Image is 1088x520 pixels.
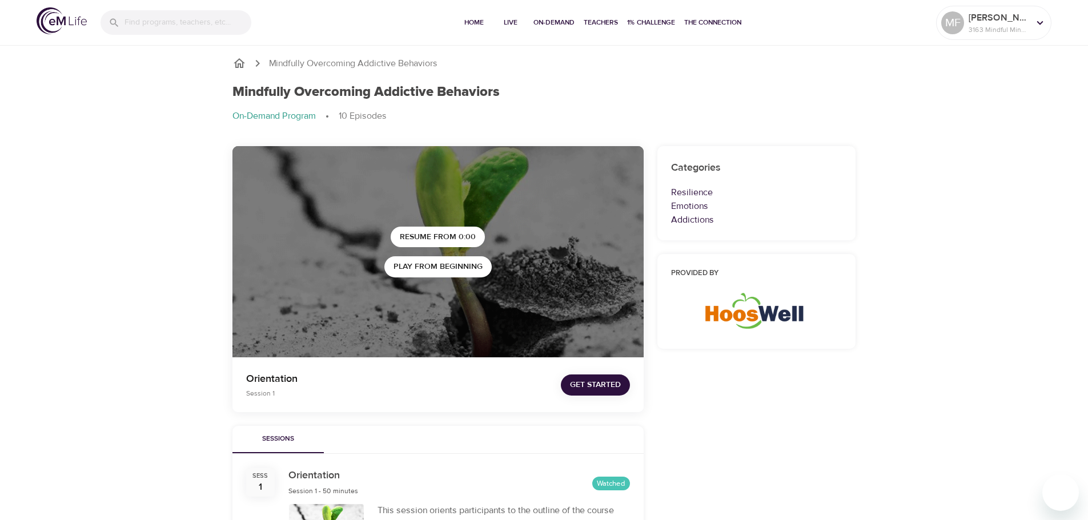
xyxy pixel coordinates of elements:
[246,371,531,386] p: Orientation
[125,10,251,35] input: Find programs, teachers, etc...
[671,268,842,280] h6: Provided by
[339,110,387,123] p: 10 Episodes
[269,57,437,70] p: Mindfully Overcoming Addictive Behaviors
[969,25,1029,35] p: 3163 Mindful Minutes
[239,433,317,445] span: Sessions
[941,11,964,34] div: MF
[246,388,531,398] p: Session 1
[460,17,488,29] span: Home
[533,17,575,29] span: On-Demand
[671,199,842,213] p: Emotions
[671,186,842,199] p: Resilience
[37,7,87,34] img: logo
[561,374,630,396] button: Get Started
[391,227,485,248] button: Resume from 0:00
[252,471,268,481] div: Sess
[570,378,621,392] span: Get Started
[288,486,358,495] span: Session 1 - 50 minutes
[394,260,483,274] span: Play from beginning
[384,256,492,277] button: Play from beginning
[584,17,618,29] span: Teachers
[232,84,500,100] h1: Mindfully Overcoming Addictive Behaviors
[232,57,856,70] nav: breadcrumb
[259,481,262,494] div: 1
[497,17,524,29] span: Live
[671,213,842,227] p: Addictions
[969,11,1029,25] p: [PERSON_NAME]
[232,110,856,123] nav: breadcrumb
[703,288,810,331] img: HoosWell-Logo-2.19%20500X200%20px.png
[627,17,675,29] span: 1% Challenge
[232,110,316,123] p: On-Demand Program
[288,467,358,484] h6: Orientation
[671,160,842,176] h6: Categories
[400,230,476,244] span: Resume from 0:00
[592,478,630,489] span: Watched
[684,17,741,29] span: The Connection
[1042,474,1079,511] iframe: Button to launch messaging window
